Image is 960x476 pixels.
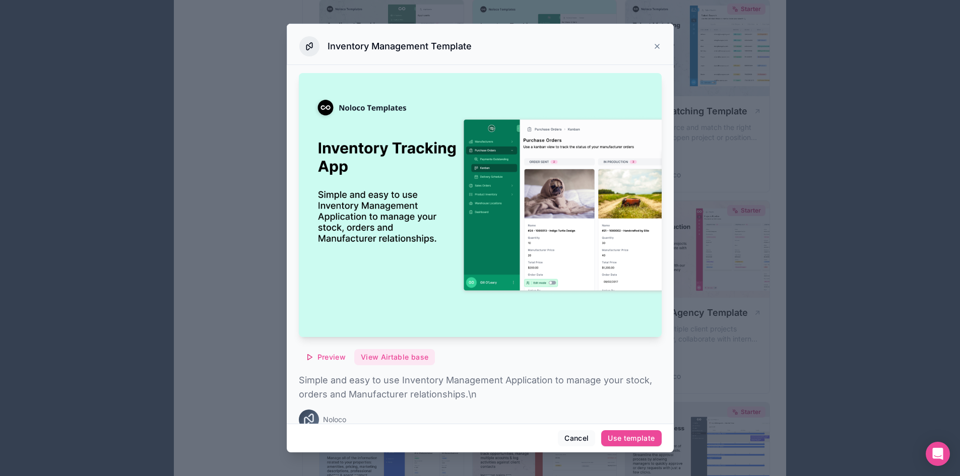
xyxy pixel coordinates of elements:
img: Inventory Management Template [299,73,662,337]
button: Use template [601,430,661,446]
button: Preview [299,349,352,365]
span: Preview [317,353,346,362]
p: Simple and easy to use Inventory Management Application to manage your stock, orders and Manufact... [299,373,662,401]
span: Noloco [323,415,346,425]
div: Open Intercom Messenger [926,442,950,466]
div: Use template [608,434,655,443]
h3: Inventory Management Template [328,40,472,52]
button: Cancel [558,430,595,446]
button: View Airtable base [354,349,435,365]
